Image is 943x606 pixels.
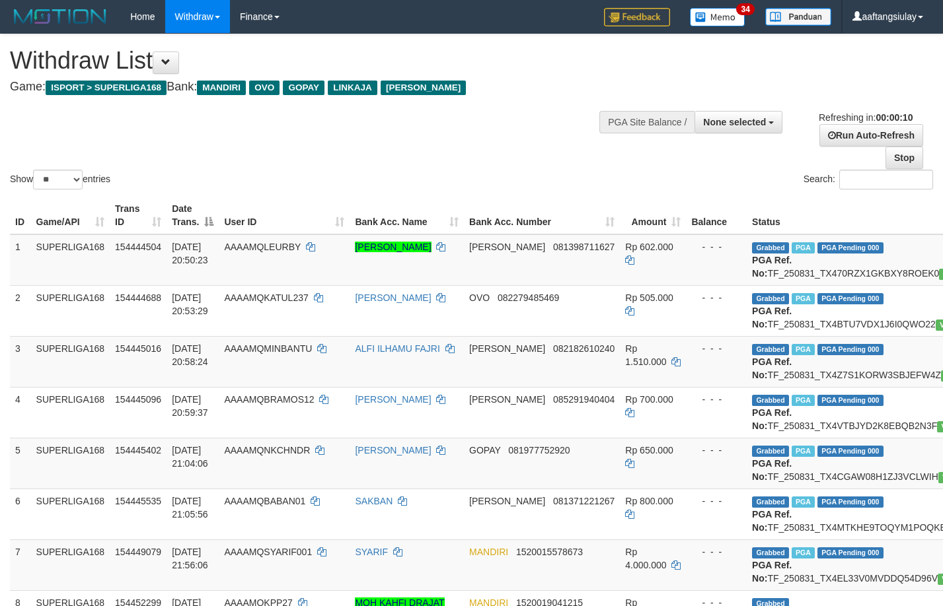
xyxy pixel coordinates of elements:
span: Marked by aafchoeunmanni [792,547,815,558]
span: PGA Pending [817,496,884,508]
span: MANDIRI [469,547,508,557]
span: 154449079 [115,547,161,557]
div: PGA Site Balance / [599,111,695,133]
span: LINKAJA [328,81,377,95]
span: Grabbed [752,496,789,508]
td: SUPERLIGA168 [31,285,110,336]
label: Search: [804,170,933,189]
th: ID [10,197,31,234]
td: SUPERLIGA168 [31,438,110,488]
span: AAAAMQMINBANTU [224,343,312,354]
td: 3 [10,336,31,387]
span: Copy 082279485469 to clipboard [498,292,559,303]
span: Rp 505.000 [625,292,673,303]
a: SAKBAN [355,496,393,506]
span: 154445535 [115,496,161,506]
b: PGA Ref. No: [752,458,792,482]
a: Stop [886,147,923,169]
th: Trans ID: activate to sort column ascending [110,197,167,234]
span: AAAAMQSYARIF001 [224,547,312,557]
a: [PERSON_NAME] [355,292,431,303]
span: Grabbed [752,293,789,304]
span: 154445402 [115,445,161,455]
span: [PERSON_NAME] [469,242,545,252]
span: PGA Pending [817,446,884,457]
span: Copy 081371221267 to clipboard [553,496,615,506]
b: PGA Ref. No: [752,407,792,431]
td: SUPERLIGA168 [31,234,110,286]
td: SUPERLIGA168 [31,387,110,438]
span: [PERSON_NAME] [469,394,545,405]
span: [PERSON_NAME] [381,81,466,95]
span: PGA Pending [817,395,884,406]
a: [PERSON_NAME] [355,445,431,455]
span: Rp 602.000 [625,242,673,252]
h1: Withdraw List [10,48,615,74]
span: Copy 081398711627 to clipboard [553,242,615,252]
span: 154445096 [115,394,161,405]
span: [DATE] 20:50:23 [172,242,208,265]
span: ISPORT > SUPERLIGA168 [46,81,167,95]
span: [DATE] 21:04:06 [172,445,208,469]
span: PGA Pending [817,242,884,253]
span: Marked by aafchhiseyha [792,446,815,457]
span: [DATE] 20:59:37 [172,394,208,418]
span: Marked by aafheankoy [792,344,815,355]
div: - - - [691,291,741,304]
span: GOPAY [283,81,324,95]
span: PGA Pending [817,344,884,355]
img: Button%20Memo.svg [690,8,745,26]
span: Refreshing in: [819,112,913,123]
span: Marked by aafsoycanthlai [792,293,815,304]
td: 5 [10,438,31,488]
select: Showentries [33,170,83,189]
td: SUPERLIGA168 [31,488,110,539]
span: 154445016 [115,343,161,354]
th: Amount: activate to sort column ascending [620,197,686,234]
th: User ID: activate to sort column ascending [219,197,350,234]
span: OVO [469,292,490,303]
span: Grabbed [752,547,789,558]
div: - - - [691,393,741,406]
span: Marked by aafounsreynich [792,242,815,253]
input: Search: [839,170,933,189]
span: PGA Pending [817,293,884,304]
span: Marked by aafheankoy [792,496,815,508]
h4: Game: Bank: [10,81,615,94]
div: - - - [691,444,741,457]
span: AAAAMQLEURBY [224,242,301,252]
td: SUPERLIGA168 [31,336,110,387]
th: Bank Acc. Name: activate to sort column ascending [350,197,464,234]
th: Game/API: activate to sort column ascending [31,197,110,234]
span: [PERSON_NAME] [469,343,545,354]
div: - - - [691,545,741,558]
img: Feedback.jpg [604,8,670,26]
span: AAAAMQNKCHNDR [224,445,310,455]
div: - - - [691,342,741,355]
span: Rp 4.000.000 [625,547,666,570]
strong: 00:00:10 [876,112,913,123]
img: MOTION_logo.png [10,7,110,26]
span: Copy 1520015578673 to clipboard [516,547,583,557]
span: [PERSON_NAME] [469,496,545,506]
td: 6 [10,488,31,539]
a: [PERSON_NAME] [355,242,431,252]
label: Show entries [10,170,110,189]
div: - - - [691,494,741,508]
span: AAAAMQBRAMOS12 [224,394,314,405]
td: SUPERLIGA168 [31,539,110,590]
span: [DATE] 20:53:29 [172,292,208,316]
span: GOPAY [469,445,500,455]
td: 7 [10,539,31,590]
img: panduan.png [765,8,831,26]
th: Bank Acc. Number: activate to sort column ascending [464,197,620,234]
span: Grabbed [752,242,789,253]
span: [DATE] 20:58:24 [172,343,208,367]
span: Marked by aafheankoy [792,395,815,406]
span: OVO [249,81,280,95]
span: PGA Pending [817,547,884,558]
span: [DATE] 21:56:06 [172,547,208,570]
span: Rp 700.000 [625,394,673,405]
td: 1 [10,234,31,286]
b: PGA Ref. No: [752,560,792,584]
